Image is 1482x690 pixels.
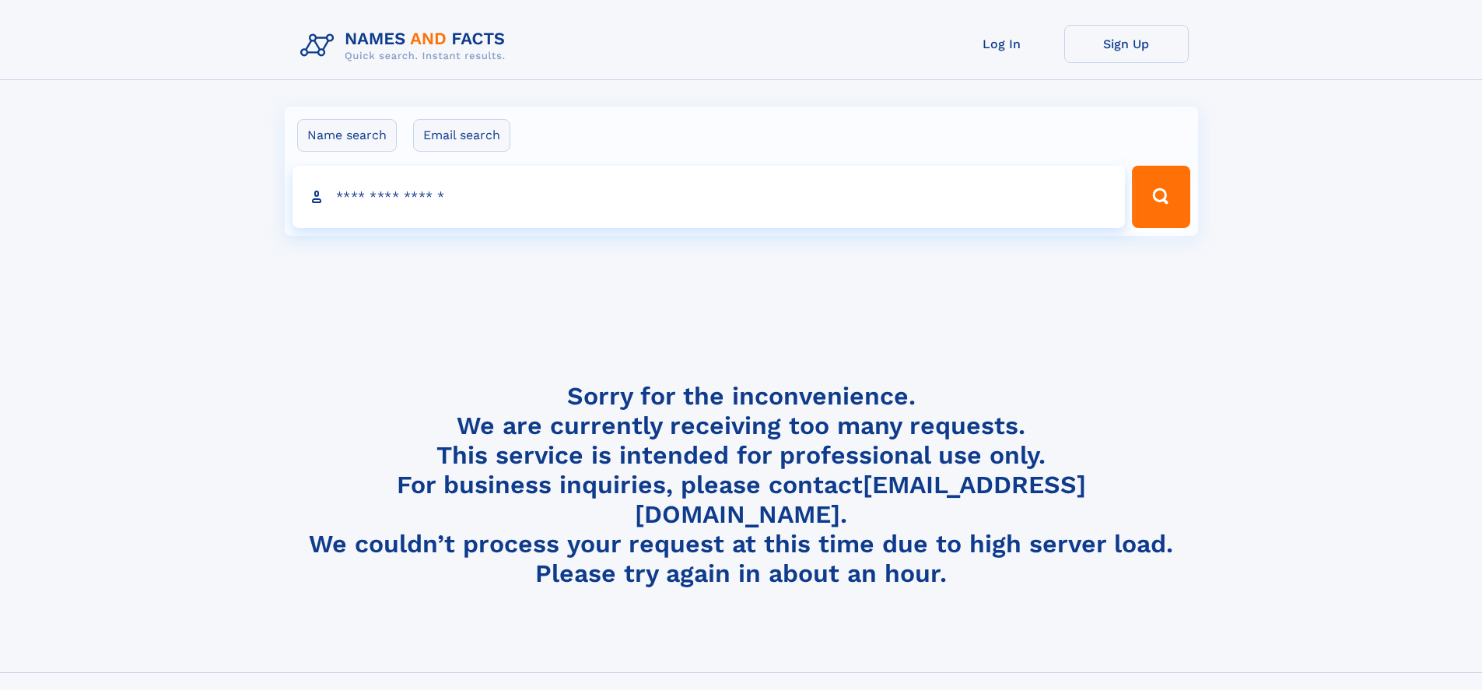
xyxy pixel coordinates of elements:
[940,25,1064,63] a: Log In
[413,119,510,152] label: Email search
[293,166,1126,228] input: search input
[1064,25,1189,63] a: Sign Up
[294,381,1189,589] h4: Sorry for the inconvenience. We are currently receiving too many requests. This service is intend...
[635,470,1086,529] a: [EMAIL_ADDRESS][DOMAIN_NAME]
[294,25,518,67] img: Logo Names and Facts
[297,119,397,152] label: Name search
[1132,166,1189,228] button: Search Button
